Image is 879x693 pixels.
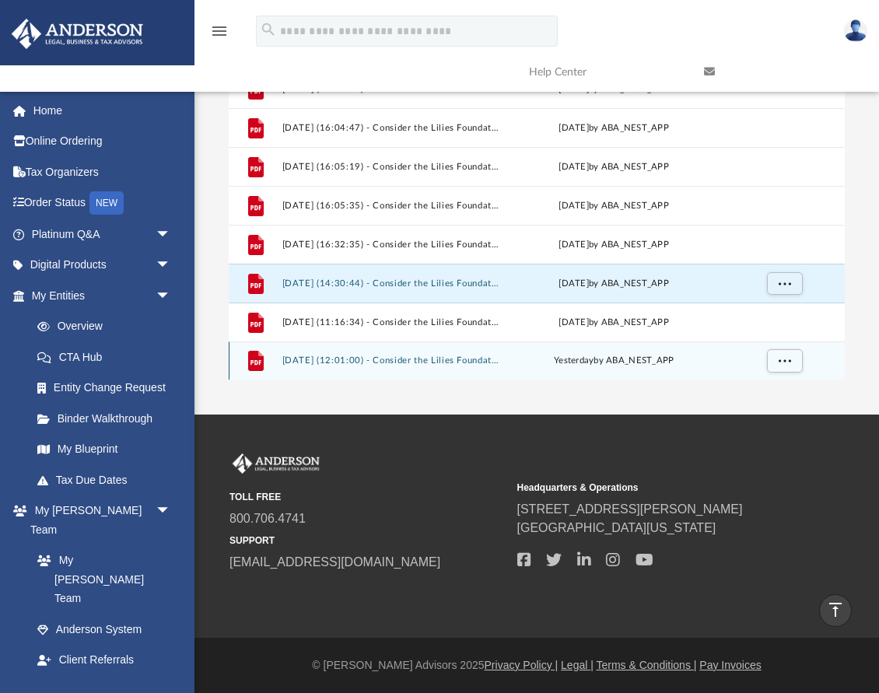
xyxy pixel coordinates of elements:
a: Tax Organizers [11,156,194,187]
small: SUPPORT [229,534,506,548]
a: Legal | [561,659,594,671]
button: [DATE] (14:30:44) - Consider the Lilies Foundation - Mail from FC First Community Credit Union.pdf [282,278,499,289]
a: CTA Hub [22,341,194,373]
a: vertical_align_top [819,594,852,627]
a: Terms & Conditions | [597,659,697,671]
span: arrow_drop_down [156,250,187,282]
a: [STREET_ADDRESS][PERSON_NAME] [517,502,743,516]
a: Online Ordering [11,126,194,157]
div: NEW [89,191,124,215]
a: My Blueprint [22,434,187,465]
img: Anderson Advisors Platinum Portal [229,453,323,474]
a: 800.706.4741 [229,512,306,525]
span: yesterday [554,356,594,365]
i: menu [210,22,229,40]
a: Home [11,95,194,126]
button: More options [767,271,803,295]
span: arrow_drop_down [156,495,187,527]
i: vertical_align_top [826,600,845,619]
div: © [PERSON_NAME] Advisors 2025 [194,657,879,674]
a: menu [210,30,229,40]
i: search [260,21,277,38]
a: Digital Productsarrow_drop_down [11,250,194,281]
a: Pay Invoices [699,659,761,671]
div: [DATE] by ABA_NEST_APP [506,198,723,212]
a: My [PERSON_NAME] Teamarrow_drop_down [11,495,187,545]
button: [DATE] (15:18:06) - Consider the Lilies Foundation - Mail from [PERSON_NAME].pdf [282,84,499,94]
a: Platinum Q&Aarrow_drop_down [11,219,194,250]
div: [DATE] by ABA_NEST_APP [506,315,723,329]
button: More options [767,349,803,373]
small: Headquarters & Operations [517,481,794,495]
button: [DATE] (11:16:34) - Consider the Lilies Foundation - Mail from First Community Credit Union.pdf [282,317,499,327]
a: [GEOGRAPHIC_DATA][US_STATE] [517,521,716,534]
a: My Entitiesarrow_drop_down [11,280,194,311]
div: by ABA_NEST_APP [506,354,723,368]
a: Binder Walkthrough [22,403,194,434]
span: arrow_drop_down [156,280,187,312]
div: [DATE] by ABA_NEST_APP [506,276,723,290]
a: Client Referrals [22,645,187,676]
a: Order StatusNEW [11,187,194,219]
a: My [PERSON_NAME] Team [22,545,179,614]
button: [DATE] (16:05:19) - Consider the Lilies Foundation - Mail from First Community Credit Union.pdf [282,162,499,172]
a: [EMAIL_ADDRESS][DOMAIN_NAME] [229,555,440,569]
a: Entity Change Request [22,373,194,404]
div: grid [229,58,845,380]
a: Overview [22,311,194,342]
img: Anderson Advisors Platinum Portal [7,19,148,49]
a: Help Center [517,41,692,103]
button: [DATE] (12:01:00) - Consider the Lilies Foundation - Mail.pdf [282,355,499,366]
button: [DATE] (16:04:47) - Consider the Lilies Foundation - Mail from Plastic Card Administration.pdf [282,123,499,133]
small: TOLL FREE [229,490,506,504]
span: arrow_drop_down [156,219,187,250]
img: User Pic [844,19,867,42]
button: [DATE] (16:05:35) - Consider the Lilies Foundation - Mail from Plastic Card Administration.pdf [282,201,499,211]
div: [DATE] by ABA_NEST_APP [506,121,723,135]
a: Privacy Policy | [485,659,559,671]
div: [DATE] by ABA_NEST_APP [506,82,723,96]
div: [DATE] by ABA_NEST_APP [506,159,723,173]
a: Tax Due Dates [22,464,194,495]
a: Anderson System [22,614,187,645]
div: [DATE] by ABA_NEST_APP [506,237,723,251]
button: [DATE] (16:32:35) - Consider the Lilies Foundation - Mail from FC First Community Credit Union.pdf [282,240,499,250]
